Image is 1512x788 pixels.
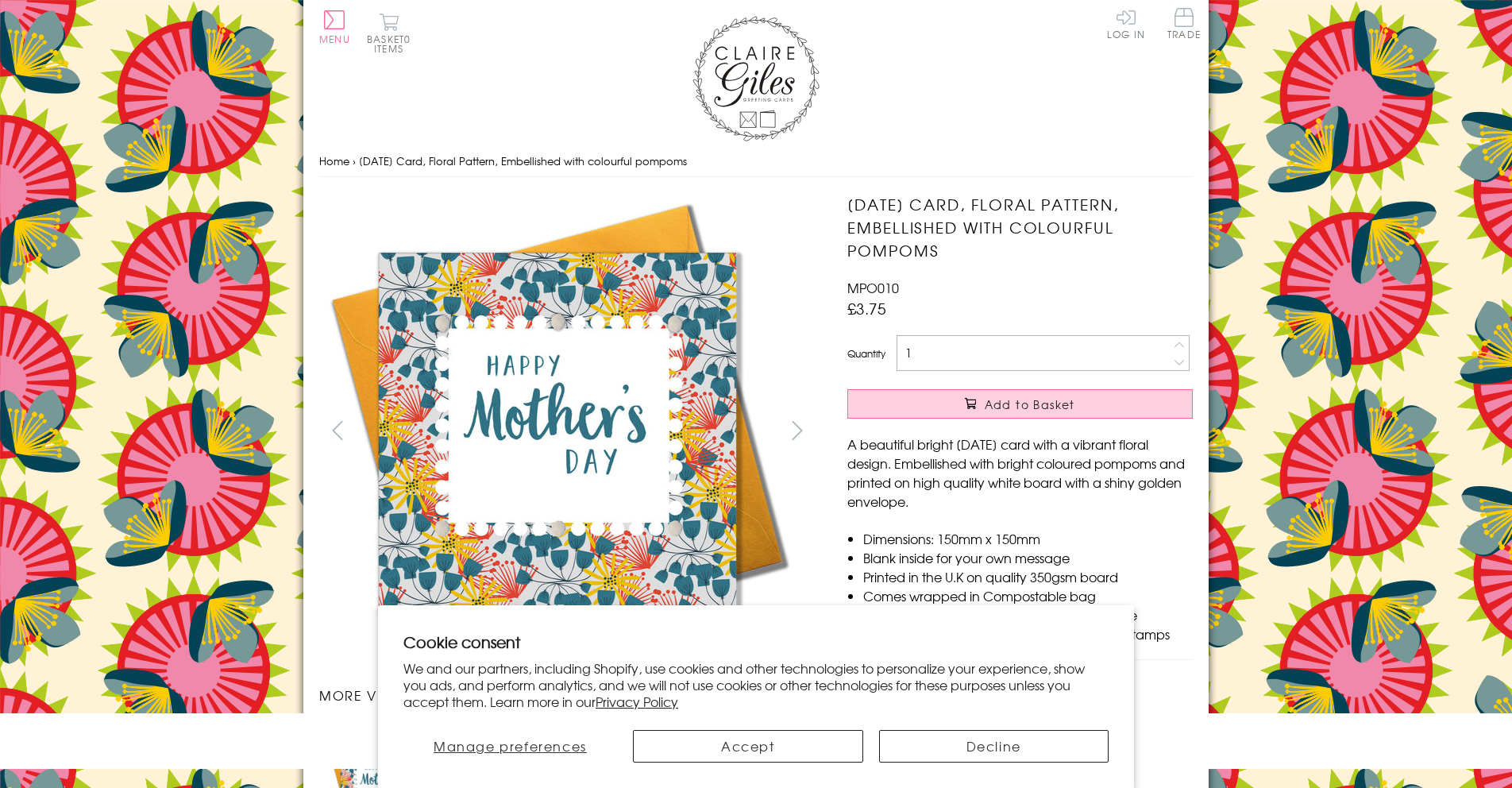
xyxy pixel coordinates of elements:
[863,529,1193,548] li: Dimensions: 150mm x 150mm
[596,692,678,711] a: Privacy Policy
[879,730,1109,763] button: Decline
[353,153,356,168] span: ›
[319,32,350,46] span: Menu
[847,297,886,319] span: £3.75
[1107,8,1145,39] a: Log In
[319,145,1193,178] nav: breadcrumbs
[319,412,355,448] button: prev
[374,32,411,56] span: 0 items
[780,412,816,448] button: next
[403,631,1109,653] h2: Cookie consent
[847,435,1193,511] p: A beautiful bright [DATE] card with a vibrant floral design. Embellished with bright coloured pom...
[863,586,1193,605] li: Comes wrapped in Compostable bag
[403,730,617,763] button: Manage preferences
[816,193,1292,670] img: Mother's Day Card, Floral Pattern, Embellished with colourful pompoms
[847,193,1193,261] h1: [DATE] Card, Floral Pattern, Embellished with colourful pompoms
[359,153,687,168] span: [DATE] Card, Floral Pattern, Embellished with colourful pompoms
[434,736,587,755] span: Manage preferences
[847,278,899,297] span: MPO010
[319,153,349,168] a: Home
[403,660,1109,709] p: We and our partners, including Shopify, use cookies and other technologies to personalize your ex...
[367,13,411,53] button: Basket0 items
[319,686,816,705] h3: More views
[633,730,863,763] button: Accept
[863,567,1193,586] li: Printed in the U.K on quality 350gsm board
[985,396,1075,412] span: Add to Basket
[847,389,1193,419] button: Add to Basket
[863,548,1193,567] li: Blank inside for your own message
[1167,8,1201,42] a: Trade
[1167,8,1201,39] span: Trade
[319,193,796,670] img: Mother's Day Card, Floral Pattern, Embellished with colourful pompoms
[692,16,820,141] img: Claire Giles Greetings Cards
[847,346,885,361] label: Quantity
[319,10,350,44] button: Menu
